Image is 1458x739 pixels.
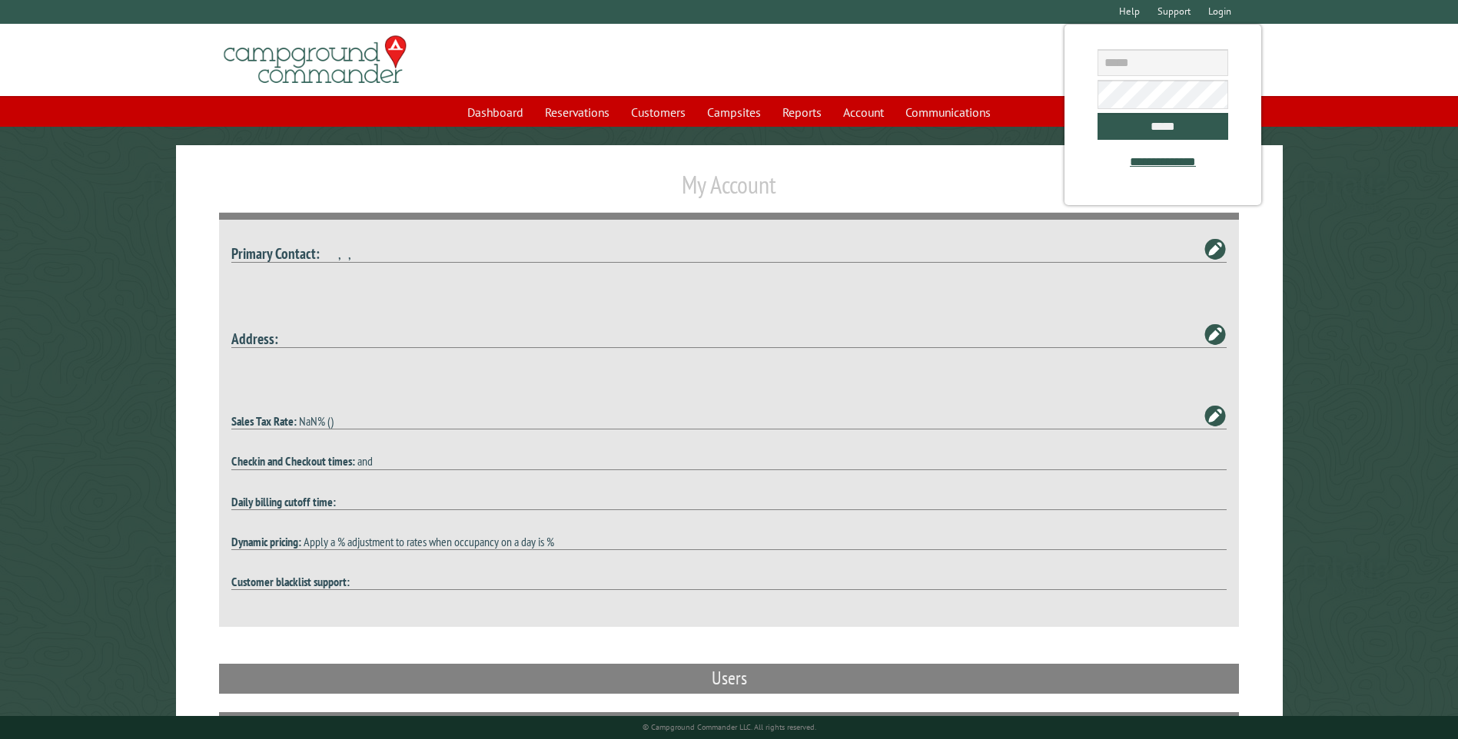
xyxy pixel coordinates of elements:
a: Reservations [536,98,619,127]
small: © Campground Commander LLC. All rights reserved. [643,722,816,732]
span: Apply a % adjustment to rates when occupancy on a day is % [304,534,554,549]
strong: Daily billing cutoff time: [231,494,336,509]
h2: Users [219,664,1238,693]
a: Reports [773,98,831,127]
strong: Address: [231,329,278,348]
h4: , , [231,244,1226,263]
a: Communications [896,98,1000,127]
strong: Sales Tax Rate: [231,413,297,429]
strong: Customer blacklist support: [231,574,350,589]
strong: Checkin and Checkout times: [231,453,355,469]
h1: My Account [219,170,1238,212]
strong: Dynamic pricing: [231,534,301,549]
a: Campsites [698,98,770,127]
span: NaN% () [299,413,334,429]
a: Customers [622,98,695,127]
img: Campground Commander [219,30,411,90]
span: and [357,453,373,469]
a: Account [834,98,893,127]
strong: Primary Contact: [231,244,320,263]
a: Dashboard [458,98,533,127]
